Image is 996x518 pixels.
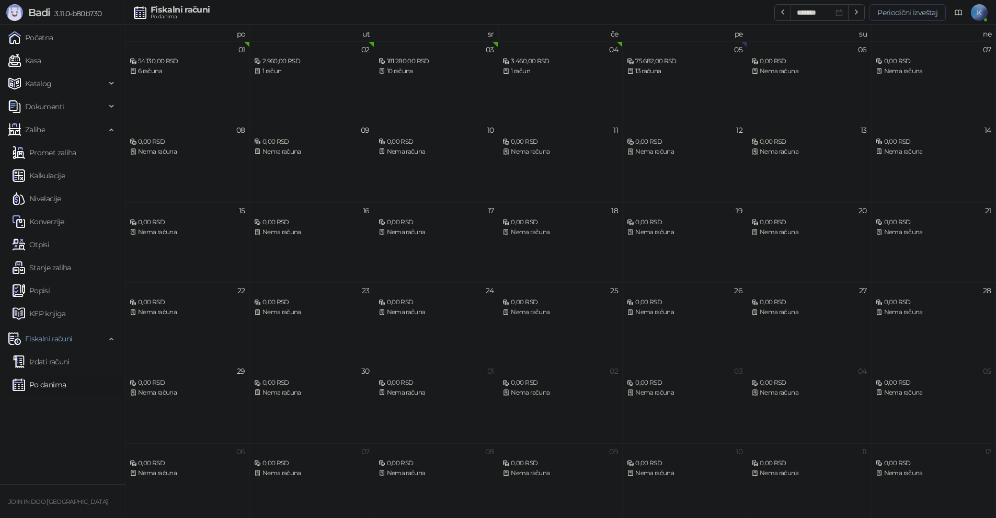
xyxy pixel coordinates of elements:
[254,468,370,478] div: Nema računa
[950,4,967,21] a: Dokumentacija
[254,378,370,388] div: 0,00 RSD
[872,282,996,363] td: 2025-09-28
[361,46,370,53] div: 02
[876,388,991,398] div: Nema računa
[125,202,250,283] td: 2025-09-15
[872,25,996,41] th: ne
[872,202,996,283] td: 2025-09-21
[250,282,374,363] td: 2025-09-23
[254,388,370,398] div: Nema računa
[125,41,250,122] td: 2025-09-01
[130,297,245,307] div: 0,00 RSD
[487,126,494,134] div: 10
[502,307,618,317] div: Nema računa
[125,122,250,202] td: 2025-09-08
[736,448,742,455] div: 10
[362,287,370,294] div: 23
[859,287,867,294] div: 27
[609,448,618,455] div: 09
[610,287,618,294] div: 25
[627,217,742,227] div: 0,00 RSD
[379,137,494,147] div: 0,00 RSD
[872,363,996,443] td: 2025-10-05
[502,378,618,388] div: 0,00 RSD
[28,6,50,19] span: Badi
[239,207,245,214] div: 15
[502,297,618,307] div: 0,00 RSD
[125,25,250,41] th: po
[379,227,494,237] div: Nema računa
[751,307,867,317] div: Nema računa
[747,41,872,122] td: 2025-09-06
[876,66,991,76] div: Nema računa
[751,147,867,157] div: Nema računa
[747,122,872,202] td: 2025-09-13
[254,458,370,468] div: 0,00 RSD
[13,303,66,324] a: KEP knjiga
[379,307,494,317] div: Nema računa
[498,25,623,41] th: če
[502,147,618,157] div: Nema računa
[379,468,494,478] div: Nema računa
[876,56,991,66] div: 0,00 RSD
[130,66,245,76] div: 6 računa
[13,280,50,301] a: Popisi
[379,378,494,388] div: 0,00 RSD
[872,122,996,202] td: 2025-09-14
[751,227,867,237] div: Nema računa
[254,297,370,307] div: 0,00 RSD
[734,46,742,53] div: 05
[130,56,245,66] div: 54.130,00 RSD
[6,4,23,21] img: Logo
[502,458,618,468] div: 0,00 RSD
[858,46,867,53] div: 06
[250,122,374,202] td: 2025-09-09
[498,122,623,202] td: 2025-09-11
[13,351,70,372] a: Izdati računi
[858,367,867,375] div: 04
[374,25,499,41] th: sr
[250,202,374,283] td: 2025-09-16
[751,297,867,307] div: 0,00 RSD
[25,73,52,94] span: Katalog
[151,6,210,14] div: Fiskalni računi
[623,202,747,283] td: 2025-09-19
[254,66,370,76] div: 1 račun
[130,307,245,317] div: Nema računa
[361,126,370,134] div: 09
[361,448,370,455] div: 07
[487,367,494,375] div: 01
[734,367,742,375] div: 03
[983,46,991,53] div: 07
[254,227,370,237] div: Nema računa
[374,122,499,202] td: 2025-09-10
[13,188,61,209] a: Nivelacije
[250,363,374,443] td: 2025-09-30
[736,207,742,214] div: 19
[876,227,991,237] div: Nema računa
[25,328,72,349] span: Fiskalni računi
[498,41,623,122] td: 2025-09-04
[623,25,747,41] th: pe
[130,468,245,478] div: Nema računa
[876,378,991,388] div: 0,00 RSD
[627,137,742,147] div: 0,00 RSD
[254,217,370,227] div: 0,00 RSD
[130,147,245,157] div: Nema računa
[361,367,370,375] div: 30
[237,287,245,294] div: 22
[971,4,988,21] span: K
[747,202,872,283] td: 2025-09-20
[985,207,991,214] div: 21
[983,367,991,375] div: 05
[627,388,742,398] div: Nema računa
[379,147,494,157] div: Nema računa
[498,282,623,363] td: 2025-09-25
[502,137,618,147] div: 0,00 RSD
[250,41,374,122] td: 2025-09-02
[609,46,618,53] div: 04
[25,119,45,140] span: Zalihe
[485,448,494,455] div: 08
[379,297,494,307] div: 0,00 RSD
[13,165,65,186] a: Kalkulacije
